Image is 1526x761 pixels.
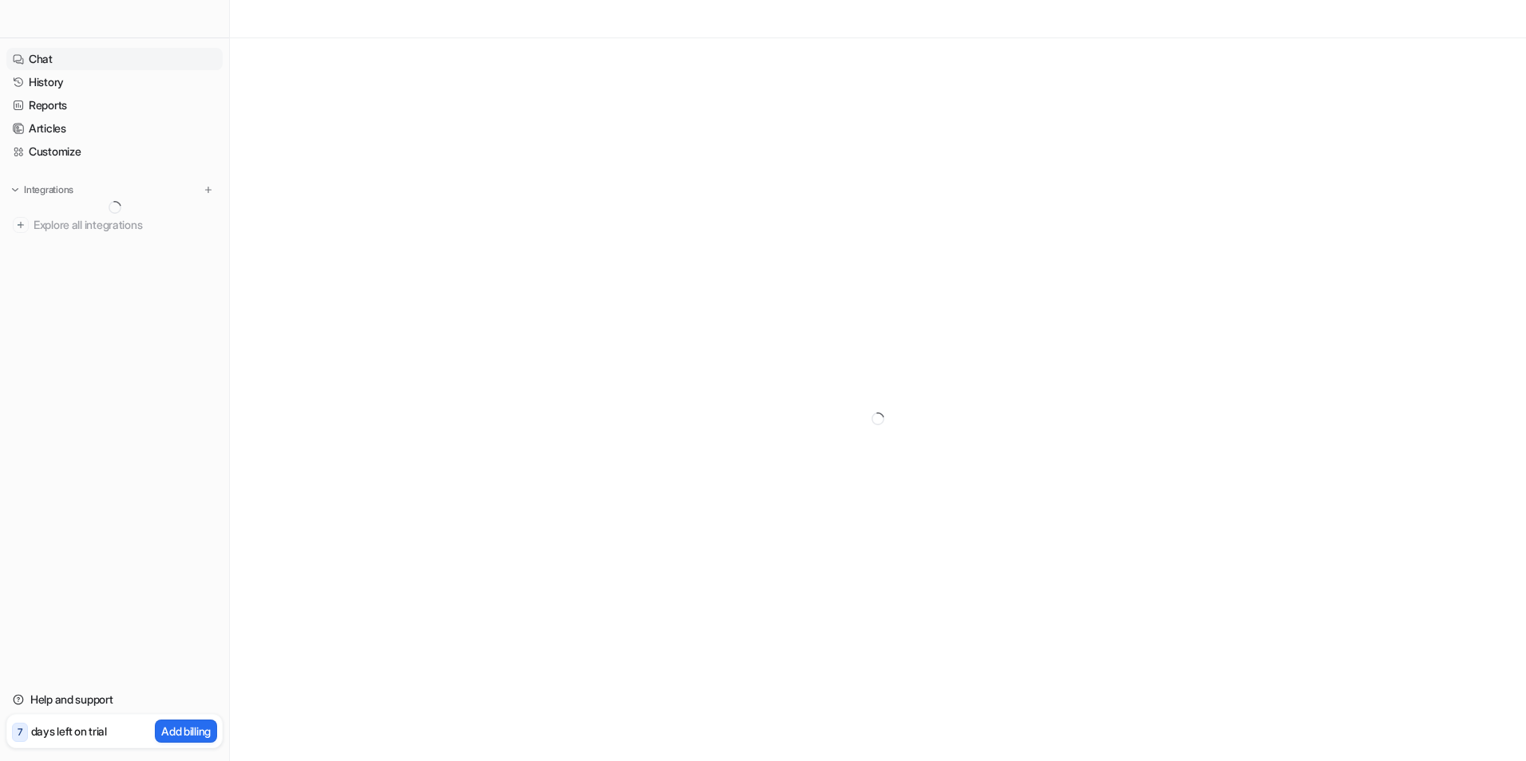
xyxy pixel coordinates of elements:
[6,71,223,93] a: History
[6,688,223,711] a: Help and support
[6,214,223,236] a: Explore all integrations
[13,217,29,233] img: explore all integrations
[31,723,107,739] p: days left on trial
[6,182,78,198] button: Integrations
[18,725,22,739] p: 7
[10,184,21,195] img: expand menu
[6,48,223,70] a: Chat
[161,723,211,739] p: Add billing
[6,140,223,163] a: Customize
[24,183,73,196] p: Integrations
[6,117,223,140] a: Articles
[6,94,223,116] a: Reports
[34,212,216,238] span: Explore all integrations
[203,184,214,195] img: menu_add.svg
[155,720,217,743] button: Add billing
